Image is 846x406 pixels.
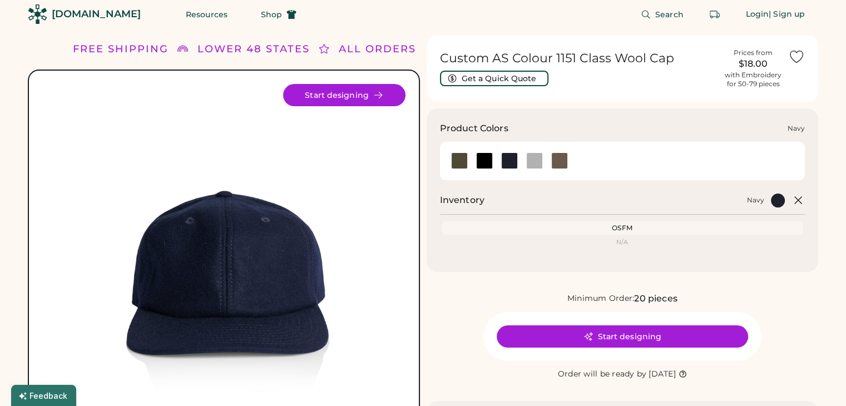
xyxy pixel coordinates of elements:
div: ALL ORDERS [339,42,416,57]
button: Retrieve an order [704,3,726,26]
div: Prices from [734,48,773,57]
button: Shop [248,3,310,26]
h1: Custom AS Colour 1151 Class Wool Cap [440,51,719,66]
div: | Sign up [769,9,805,20]
button: Resources [172,3,241,26]
h3: Product Colors [440,122,508,135]
div: $18.00 [725,57,781,71]
div: [DOMAIN_NAME] [52,7,141,21]
div: Navy [747,196,764,205]
div: Login [746,9,769,20]
div: Order will be ready by [558,369,647,380]
img: Rendered Logo - Screens [28,4,47,24]
span: Shop [261,11,282,18]
div: Minimum Order: [567,293,635,304]
button: Get a Quick Quote [440,71,548,86]
div: [DATE] [649,369,676,380]
div: 20 pieces [634,292,677,305]
div: OSFM [444,224,801,232]
button: Start designing [497,325,748,348]
span: Search [655,11,684,18]
h2: Inventory [440,194,484,207]
div: N/A [444,239,801,245]
div: FREE SHIPPING [73,42,169,57]
div: LOWER 48 STATES [197,42,310,57]
button: Search [627,3,697,26]
div: Navy [788,124,805,133]
div: with Embroidery for 50-79 pieces [725,71,781,88]
button: Start designing [283,84,405,106]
